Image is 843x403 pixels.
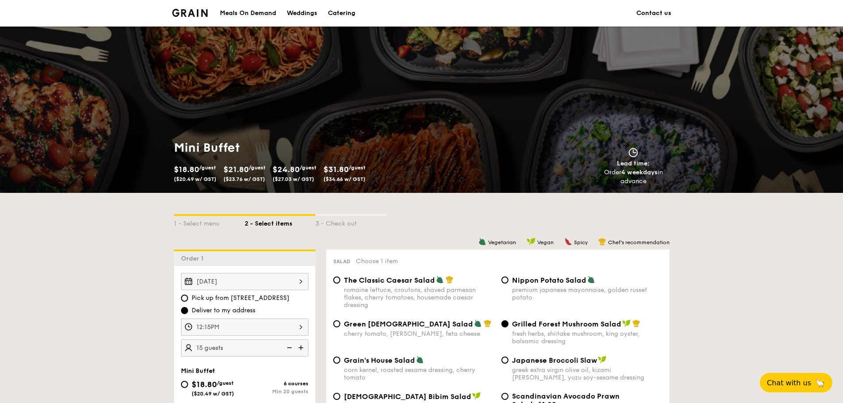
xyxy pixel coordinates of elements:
[273,176,314,182] span: ($27.03 w/ GST)
[627,148,640,157] img: icon-clock.2db775ea.svg
[344,330,494,338] div: cherry tomato, [PERSON_NAME], feta cheese
[767,379,811,387] span: Chat with us
[512,356,597,365] span: Japanese Broccoli Slaw
[598,238,606,246] img: icon-chef-hat.a58ddaea.svg
[501,393,508,400] input: Scandinavian Avocado Prawn Salad+$1.00[PERSON_NAME], [PERSON_NAME], [PERSON_NAME], red onion
[632,319,640,327] img: icon-chef-hat.a58ddaea.svg
[488,239,516,246] span: Vegetarian
[446,276,454,284] img: icon-chef-hat.a58ddaea.svg
[344,320,473,328] span: Green [DEMOGRAPHIC_DATA] Salad
[594,168,673,186] div: Order in advance
[333,258,350,265] span: Salad
[333,320,340,327] input: Green [DEMOGRAPHIC_DATA] Saladcherry tomato, [PERSON_NAME], feta cheese
[181,273,308,290] input: Event date
[598,356,607,364] img: icon-vegan.f8ff3823.svg
[512,286,662,301] div: premium japanese mayonnaise, golden russet potato
[527,238,535,246] img: icon-vegan.f8ff3823.svg
[323,176,366,182] span: ($34.66 w/ GST)
[501,320,508,327] input: Grilled Forest Mushroom Saladfresh herbs, shiitake mushroom, king oyster, balsamic dressing
[181,307,188,314] input: Deliver to my address
[199,165,216,171] span: /guest
[245,388,308,395] div: Min 20 guests
[416,356,424,364] img: icon-vegetarian.fe4039eb.svg
[333,357,340,364] input: Grain's House Saladcorn kernel, roasted sesame dressing, cherry tomato
[245,216,316,228] div: 2 - Select items
[192,391,234,397] span: ($20.49 w/ GST)
[349,165,366,171] span: /guest
[512,320,621,328] span: Grilled Forest Mushroom Salad
[174,140,418,156] h1: Mini Buffet
[181,367,215,375] span: Mini Buffet
[172,9,208,17] a: Logotype
[192,294,289,303] span: Pick up from [STREET_ADDRESS]
[181,255,207,262] span: Order 1
[478,238,486,246] img: icon-vegetarian.fe4039eb.svg
[356,257,398,265] span: Choose 1 item
[501,357,508,364] input: Japanese Broccoli Slawgreek extra virgin olive oil, kizami [PERSON_NAME], yuzu soy-sesame dressing
[300,165,316,171] span: /guest
[512,330,662,345] div: fresh herbs, shiitake mushroom, king oyster, balsamic dressing
[587,276,595,284] img: icon-vegetarian.fe4039eb.svg
[295,339,308,356] img: icon-add.58712e84.svg
[223,165,249,174] span: $21.80
[512,366,662,381] div: greek extra virgin olive oil, kizami [PERSON_NAME], yuzu soy-sesame dressing
[245,380,308,387] div: 6 courses
[316,216,386,228] div: 3 - Check out
[344,276,435,284] span: The Classic Caesar Salad
[223,176,265,182] span: ($23.76 w/ GST)
[344,286,494,309] div: romaine lettuce, croutons, shaved parmesan flakes, cherry tomatoes, housemade caesar dressing
[333,393,340,400] input: [DEMOGRAPHIC_DATA] Bibim Saladfive-spice tofu, shiitake mushroom, korean beansprout, spinach
[617,160,650,167] span: Lead time:
[344,366,494,381] div: corn kernel, roasted sesame dressing, cherry tomato
[323,165,349,174] span: $31.80
[472,392,481,400] img: icon-vegan.f8ff3823.svg
[436,276,444,284] img: icon-vegetarian.fe4039eb.svg
[484,319,492,327] img: icon-chef-hat.a58ddaea.svg
[217,380,234,386] span: /guest
[282,339,295,356] img: icon-reduce.1d2dbef1.svg
[192,380,217,389] span: $18.80
[760,373,832,392] button: Chat with us🦙
[815,378,825,388] span: 🦙
[344,356,415,365] span: Grain's House Salad
[474,319,482,327] img: icon-vegetarian.fe4039eb.svg
[333,276,340,284] input: The Classic Caesar Saladromaine lettuce, croutons, shaved parmesan flakes, cherry tomatoes, house...
[174,216,245,228] div: 1 - Select menu
[174,165,199,174] span: $18.80
[249,165,266,171] span: /guest
[501,276,508,284] input: Nippon Potato Saladpremium japanese mayonnaise, golden russet potato
[181,339,308,357] input: Number of guests
[622,319,631,327] img: icon-vegan.f8ff3823.svg
[172,9,208,17] img: Grain
[537,239,554,246] span: Vegan
[621,169,658,176] strong: 4 weekdays
[574,239,588,246] span: Spicy
[344,392,471,401] span: [DEMOGRAPHIC_DATA] Bibim Salad
[174,176,216,182] span: ($20.49 w/ GST)
[608,239,670,246] span: Chef's recommendation
[564,238,572,246] img: icon-spicy.37a8142b.svg
[181,319,308,336] input: Event time
[181,295,188,302] input: Pick up from [STREET_ADDRESS]
[512,276,586,284] span: Nippon Potato Salad
[192,306,255,315] span: Deliver to my address
[273,165,300,174] span: $24.80
[181,381,188,388] input: $18.80/guest($20.49 w/ GST)6 coursesMin 20 guests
